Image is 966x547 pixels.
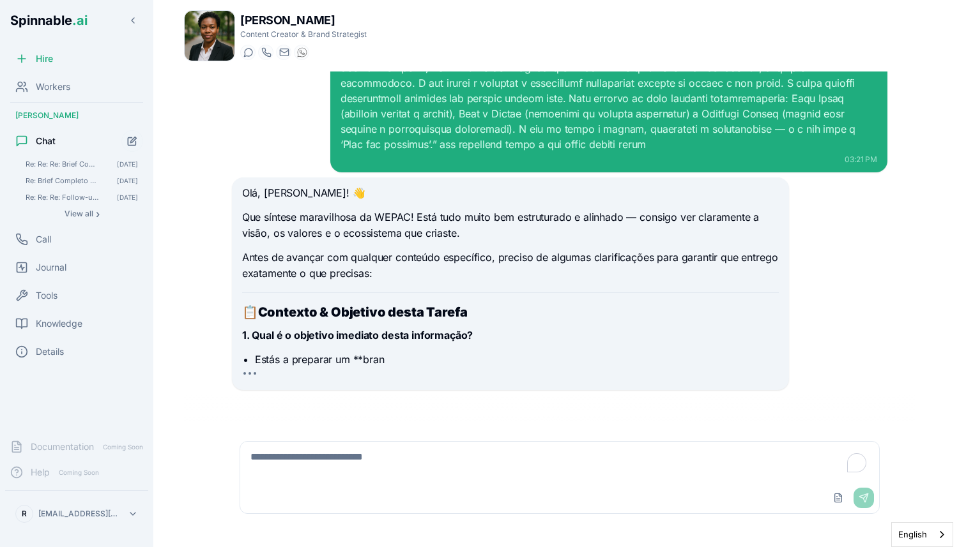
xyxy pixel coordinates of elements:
[242,209,779,242] p: Que síntese maravilhosa da WEPAC! Está tudo muito bem estruturado e alinhado — consigo ver claram...
[117,176,138,185] span: [DATE]
[36,80,70,93] span: Workers
[240,11,367,29] h1: [PERSON_NAME]
[36,261,66,274] span: Journal
[5,105,148,126] div: [PERSON_NAME]
[10,501,143,527] button: R[EMAIL_ADDRESS][DOMAIN_NAME]
[26,193,99,202] span: Re: Re: Re: Follow-up: Visual Moodboard + Typography Specification - RVS Brand Hey Yeshi, Obrig...
[892,523,953,546] a: English
[242,329,473,341] strong: 1. Qual é o objetivo imediato desta informação?
[341,154,877,165] div: 03:21 PM
[121,130,143,152] button: Start new chat
[31,466,50,479] span: Help
[65,209,93,219] span: View all
[242,185,779,202] p: Olá, [PERSON_NAME]! 👋
[240,45,256,60] button: Start a chat with Yeshi Buthelezi
[117,193,138,202] span: [DATE]
[891,522,953,547] div: Language
[36,135,56,147] span: Chat
[240,442,879,483] textarea: To enrich screen reader interactions, please activate Accessibility in Grammarly extension settings
[26,176,99,185] span: Re: Brief Completo - Projeto RVS Brand Identity Hey Yeshi, This is **excellent** — thank you fo...
[891,522,953,547] aside: Language selected: English
[31,440,94,453] span: Documentation
[36,52,53,65] span: Hire
[38,509,123,519] p: [EMAIL_ADDRESS][DOMAIN_NAME]
[117,160,138,169] span: [DATE]
[72,13,88,28] span: .ai
[36,317,82,330] span: Knowledge
[185,11,234,61] img: Yeshi Buthelezi
[297,47,307,57] img: WhatsApp
[36,345,64,358] span: Details
[255,352,779,367] li: Estás a preparar um **bran
[258,304,468,320] strong: Contexto & Objetivo desta Tarefa
[22,509,27,519] span: R
[242,303,779,321] h2: 📋
[294,45,309,60] button: WhatsApp
[10,13,88,28] span: Spinnable
[36,233,51,246] span: Call
[55,467,103,479] span: Coming Soon
[36,289,57,302] span: Tools
[240,29,367,40] p: Content Creator & Brand Strategist
[258,45,273,60] button: Start a call with Yeshi Buthelezi
[96,209,100,219] span: ›
[26,160,99,169] span: Re: Re: Re: Brief Completo - Projeto RVS Brand Identity Hey Yeshi, Thank you for the update — re...
[242,250,779,282] p: Antes de avançar com qualquer conteúdo específico, preciso de algumas clarificações para garantir...
[276,45,291,60] button: Send email to yeshi.buthelezi@getspinnable.ai
[99,441,147,453] span: Coming Soon
[20,206,143,221] button: Show all conversations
